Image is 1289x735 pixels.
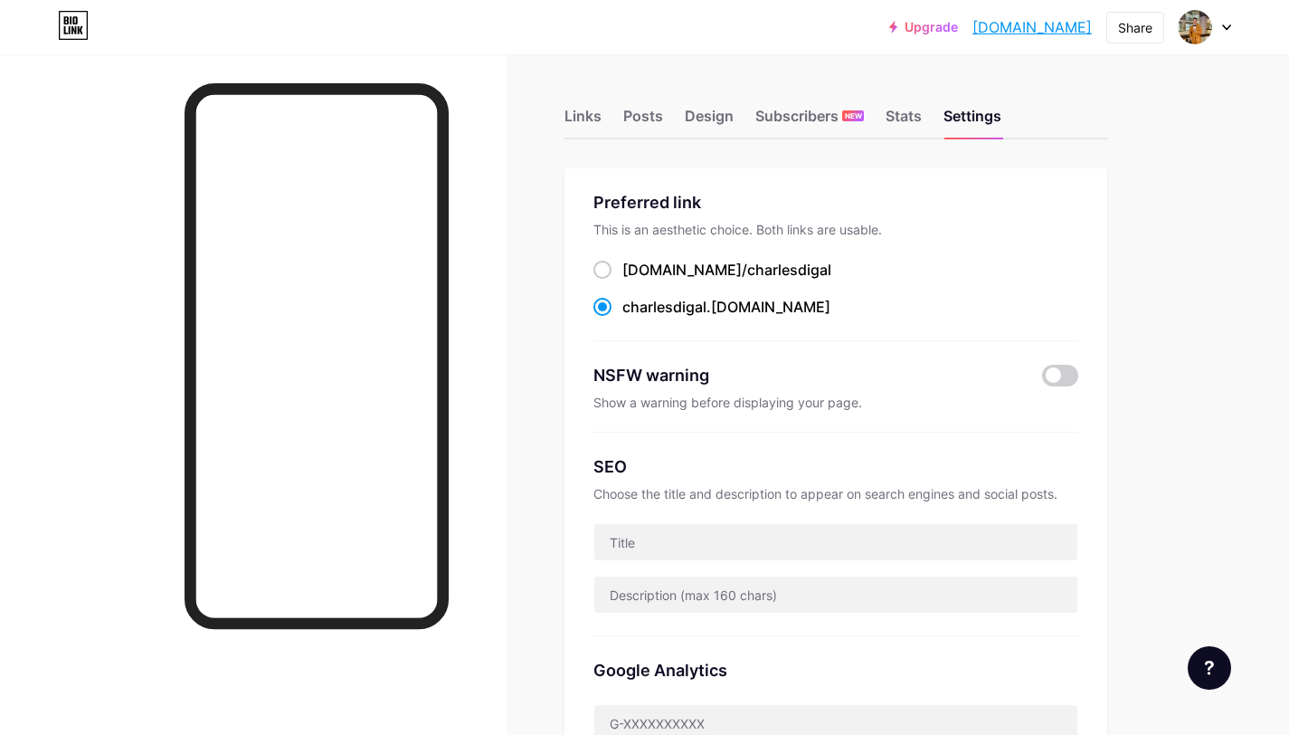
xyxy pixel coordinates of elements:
div: Choose the title and description to appear on search engines and social posts. [593,486,1078,501]
input: Title [594,524,1077,560]
div: Share [1118,18,1152,37]
div: NSFW warning [593,363,1016,387]
div: Preferred link [593,190,1078,215]
div: Stats [886,105,922,138]
span: charlesdigal [622,298,706,316]
div: Google Analytics [593,658,1078,682]
img: charlesdigal [1178,10,1212,44]
div: Subscribers [755,105,864,138]
div: Posts [623,105,663,138]
div: SEO [593,454,1078,479]
div: This is an aesthetic choice. Both links are usable. [593,222,1078,237]
a: Upgrade [889,20,958,34]
div: Settings [943,105,1001,138]
div: Design [685,105,734,138]
div: Links [564,105,602,138]
span: charlesdigal [747,261,831,279]
div: .[DOMAIN_NAME] [622,296,830,318]
span: NEW [845,110,862,121]
input: Description (max 160 chars) [594,577,1077,613]
a: [DOMAIN_NAME] [972,16,1092,38]
div: Show a warning before displaying your page. [593,395,1078,410]
div: [DOMAIN_NAME]/ [622,259,831,281]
